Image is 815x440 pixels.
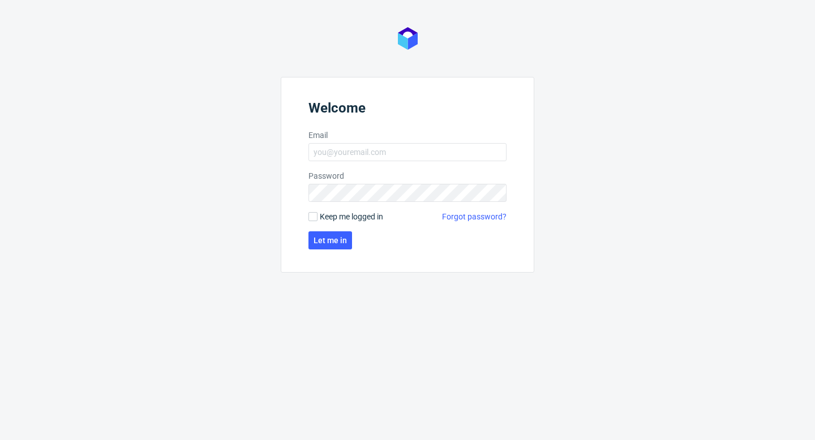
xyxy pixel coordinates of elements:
[308,143,507,161] input: you@youremail.com
[308,100,507,120] header: Welcome
[308,231,352,249] button: Let me in
[320,211,383,222] span: Keep me logged in
[314,236,347,244] span: Let me in
[442,211,507,222] a: Forgot password?
[308,130,507,141] label: Email
[308,170,507,182] label: Password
